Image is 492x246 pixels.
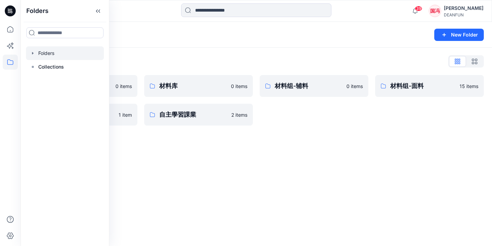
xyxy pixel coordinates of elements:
p: Collections [38,63,64,71]
p: 2 items [231,111,247,118]
a: 材料库0 items [144,75,253,97]
button: New Folder [434,29,484,41]
p: 15 items [460,83,478,90]
p: 自主學習課業 [159,110,227,119]
p: 0 items [231,83,247,90]
a: 自主學習課業2 items [144,104,253,126]
p: 材料库 [159,81,227,91]
p: 材料组-面料 [390,81,455,91]
p: 0 items [115,83,132,90]
a: 材料组-面料15 items [375,75,484,97]
p: 材料组-辅料 [275,81,342,91]
a: 材料组-辅料0 items [260,75,368,97]
p: 1 item [119,111,132,118]
div: 国冯 [429,5,441,17]
p: 0 items [346,83,363,90]
div: [PERSON_NAME] [444,4,483,12]
div: DEANFUN [444,12,483,17]
span: 39 [415,6,422,11]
